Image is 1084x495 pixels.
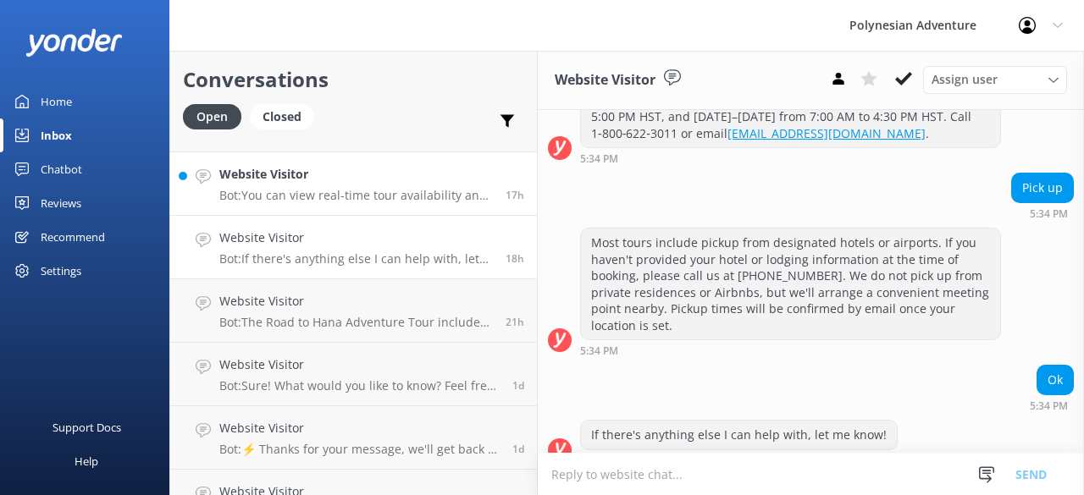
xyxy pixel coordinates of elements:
[1037,366,1073,394] div: Ok
[183,63,524,96] h2: Conversations
[250,107,323,125] a: Closed
[170,406,537,470] a: Website VisitorBot:⚡ Thanks for your message, we'll get back to you as soon as we can. You're als...
[41,186,81,220] div: Reviews
[581,228,1000,340] div: Most tours include pickup from designated hotels or airports. If you haven't provided your hotel ...
[170,152,537,216] a: Website VisitorBot:You can view real-time tour availability and book your Polynesian Adventure on...
[580,152,1001,164] div: Aug 19 2025 05:34pm (UTC -10:00) Pacific/Honolulu
[170,343,537,406] a: Website VisitorBot:Sure! What would you like to know? Feel free to ask about tour details, availa...
[219,315,493,330] p: Bot: The Road to Hana Adventure Tour includes scenic stops, waterfalls, and coastal wonders, but ...
[506,251,524,266] span: Aug 19 2025 05:34pm (UTC -10:00) Pacific/Honolulu
[183,104,241,129] div: Open
[506,188,524,202] span: Aug 19 2025 06:48pm (UTC -10:00) Pacific/Honolulu
[580,154,618,164] strong: 5:34 PM
[183,107,250,125] a: Open
[581,421,897,449] div: If there's anything else I can help with, let me know!
[512,442,524,456] span: Aug 18 2025 01:30pm (UTC -10:00) Pacific/Honolulu
[219,378,500,393] p: Bot: Sure! What would you like to know? Feel free to ask about tour details, availability, pickup...
[219,442,500,457] p: Bot: ⚡ Thanks for your message, we'll get back to you as soon as we can. You're also welcome to k...
[170,279,537,343] a: Website VisitorBot:The Road to Hana Adventure Tour includes scenic stops, waterfalls, and coastal...
[219,355,500,374] h4: Website Visitor
[1011,207,1074,219] div: Aug 19 2025 05:34pm (UTC -10:00) Pacific/Honolulu
[41,220,105,254] div: Recommend
[219,419,500,437] h4: Website Visitor
[580,346,618,356] strong: 5:34 PM
[41,152,82,186] div: Chatbot
[555,69,655,91] h3: Website Visitor
[727,125,926,141] a: [EMAIL_ADDRESS][DOMAIN_NAME]
[41,85,72,118] div: Home
[219,251,493,267] p: Bot: If there's anything else I can help with, let me know!
[1030,209,1068,219] strong: 5:34 PM
[75,444,98,478] div: Help
[219,292,493,311] h4: Website Visitor
[219,188,493,203] p: Bot: You can view real-time tour availability and book your Polynesian Adventure online at [URL][...
[512,378,524,393] span: Aug 19 2025 10:23am (UTC -10:00) Pacific/Honolulu
[506,315,524,329] span: Aug 19 2025 02:41pm (UTC -10:00) Pacific/Honolulu
[41,254,81,288] div: Settings
[580,344,1001,356] div: Aug 19 2025 05:34pm (UTC -10:00) Pacific/Honolulu
[250,104,314,129] div: Closed
[1030,401,1068,411] strong: 5:34 PM
[25,29,123,57] img: yonder-white-logo.png
[932,70,998,89] span: Assign user
[41,118,72,152] div: Inbox
[219,165,493,184] h4: Website Visitor
[219,228,493,247] h4: Website Visitor
[170,216,537,279] a: Website VisitorBot:If there's anything else I can help with, let me know!18h
[1012,173,1073,202] div: Pick up
[923,66,1067,93] div: Assign User
[1030,399,1074,411] div: Aug 19 2025 05:34pm (UTC -10:00) Pacific/Honolulu
[53,410,121,444] div: Support Docs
